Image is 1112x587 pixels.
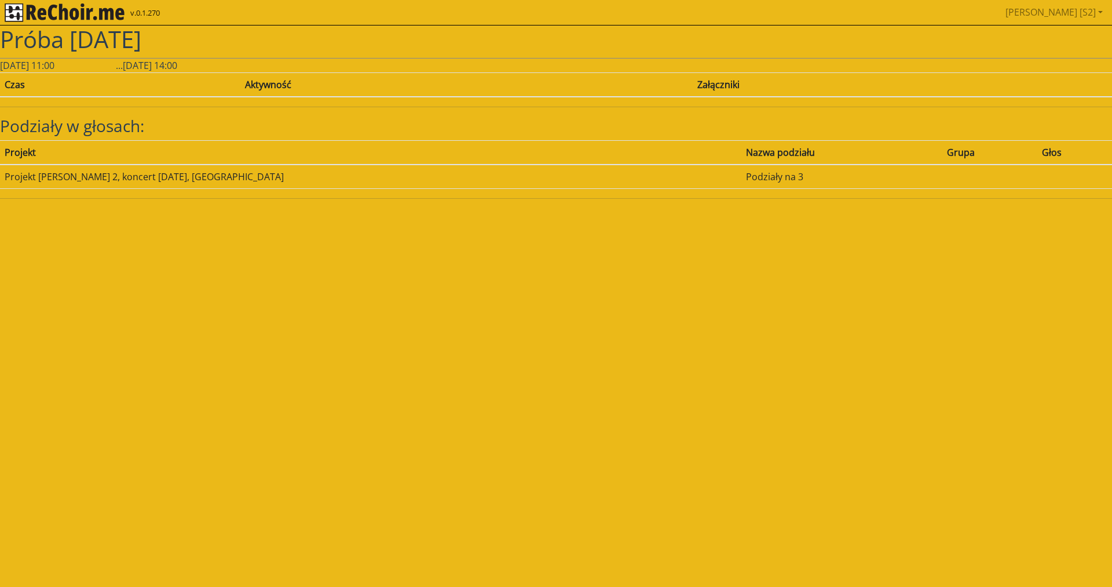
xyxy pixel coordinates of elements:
div: Załączniki [697,78,1107,92]
div: Czas [5,78,236,92]
span: v.0.1.270 [130,8,160,19]
img: rekłajer mi [5,3,125,22]
span: [DATE] 14:00 [123,59,177,72]
div: Aktywność [245,78,688,92]
div: Grupa [947,145,1033,159]
a: [PERSON_NAME] [S2] [1001,1,1107,24]
div: Nazwa podziału [746,145,938,159]
div: Projekt [5,145,737,159]
div: Głos [1042,145,1107,159]
td: Podziały na 3 [741,165,942,189]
